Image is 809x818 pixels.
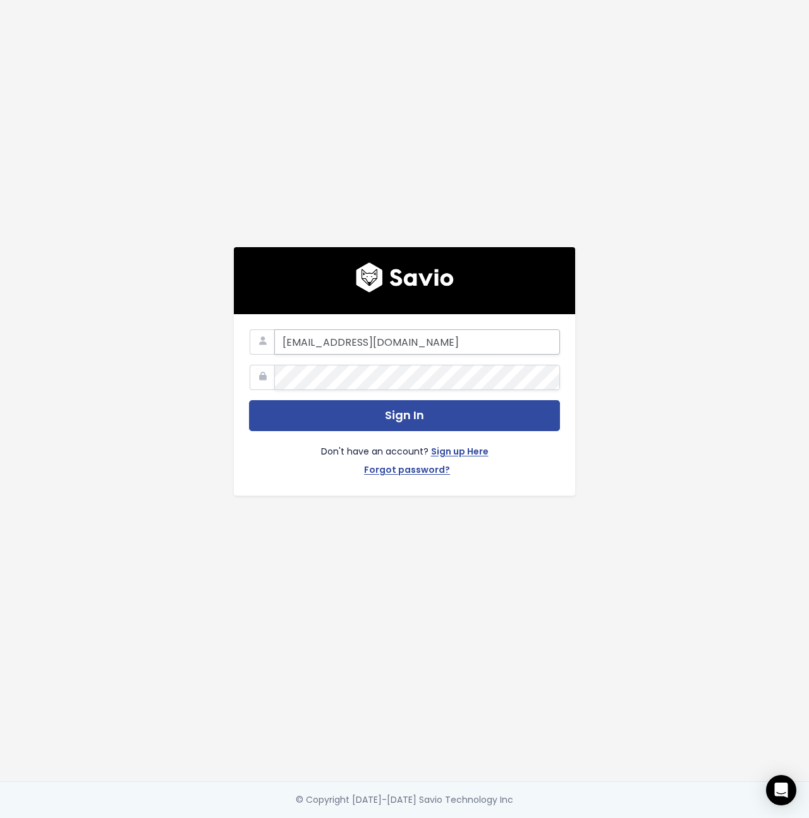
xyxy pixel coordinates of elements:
a: Forgot password? [364,462,450,480]
div: © Copyright [DATE]-[DATE] Savio Technology Inc [296,792,513,808]
div: Don't have an account? [249,431,560,480]
a: Sign up Here [431,444,489,462]
div: Open Intercom Messenger [766,775,796,805]
img: logo600x187.a314fd40982d.png [356,262,454,293]
input: Your Work Email Address [274,329,560,355]
button: Sign In [249,400,560,431]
